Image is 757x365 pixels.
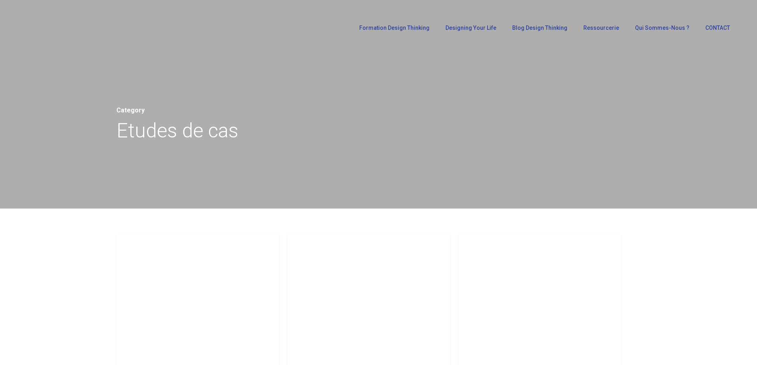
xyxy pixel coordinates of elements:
a: Blog Design Thinking [508,25,571,31]
h1: Etudes de cas [116,117,641,145]
a: Etudes de cas [466,242,518,252]
a: CONTACT [701,25,734,31]
a: Qui sommes-nous ? [631,25,693,31]
a: Ressourcerie [579,25,623,31]
span: Category [116,106,145,114]
span: Formation Design Thinking [359,25,430,31]
span: CONTACT [705,25,730,31]
span: Blog Design Thinking [512,25,567,31]
span: Qui sommes-nous ? [635,25,689,31]
a: Etudes de cas [124,242,176,252]
a: Designing Your Life [441,25,500,31]
a: Etudes de cas [295,242,347,252]
span: Designing Your Life [445,25,496,31]
span: Ressourcerie [583,25,619,31]
a: Formation Design Thinking [355,25,434,31]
